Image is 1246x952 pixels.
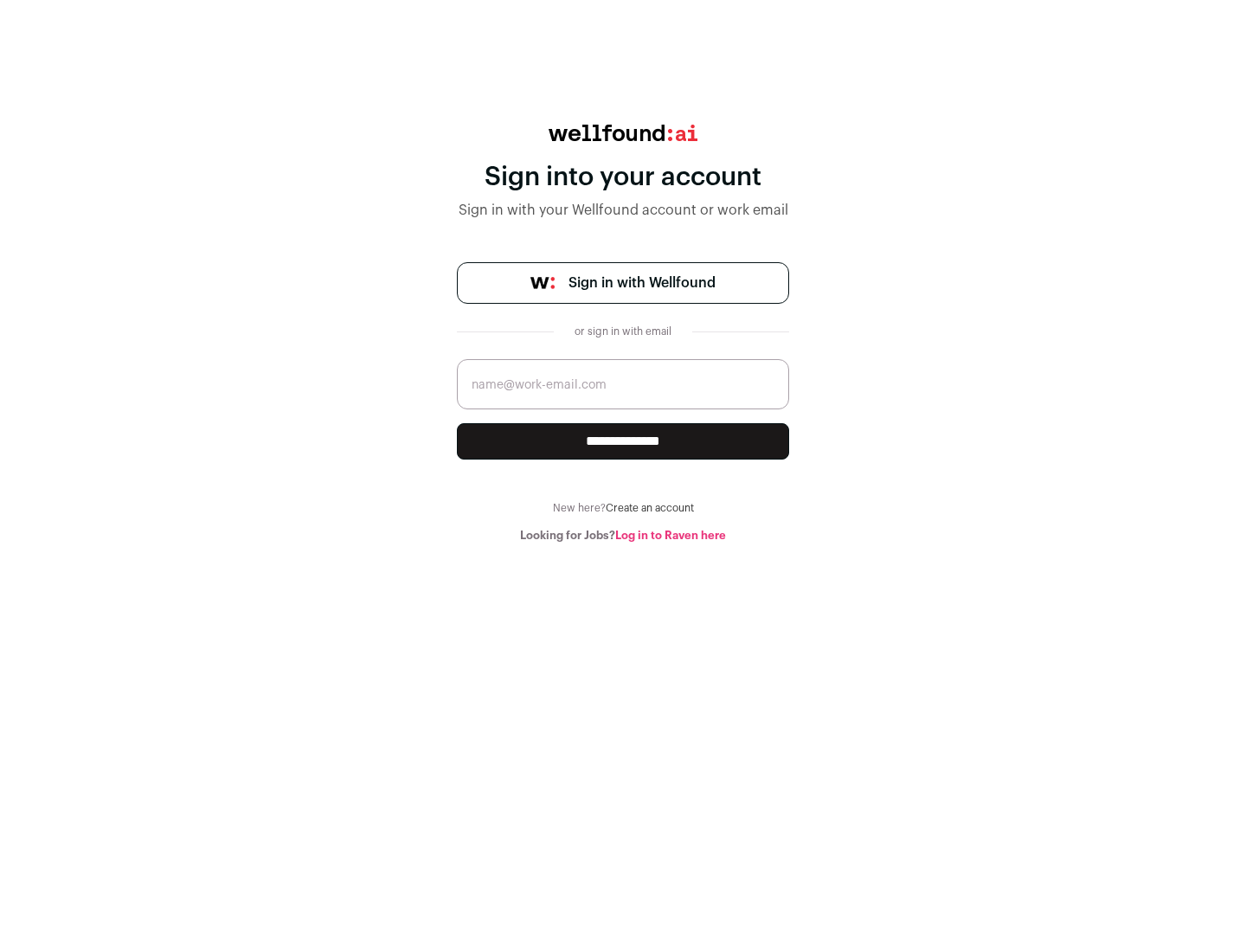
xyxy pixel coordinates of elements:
[457,162,789,193] div: Sign into your account
[530,277,555,289] img: wellfound-symbol-flush-black-fb3c872781a75f747ccb3a119075da62bfe97bd399995f84a933054e44a575c4.png
[457,529,789,543] div: Looking for Jobs?
[457,262,789,304] a: Sign in with Wellfound
[549,125,697,141] img: wellfound:ai
[606,503,694,513] a: Create an account
[457,501,789,515] div: New here?
[457,200,789,221] div: Sign in with your Wellfound account or work email
[615,530,726,541] a: Log in to Raven here
[568,273,716,293] span: Sign in with Wellfound
[568,325,678,338] div: or sign in with email
[457,359,789,409] input: name@work-email.com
